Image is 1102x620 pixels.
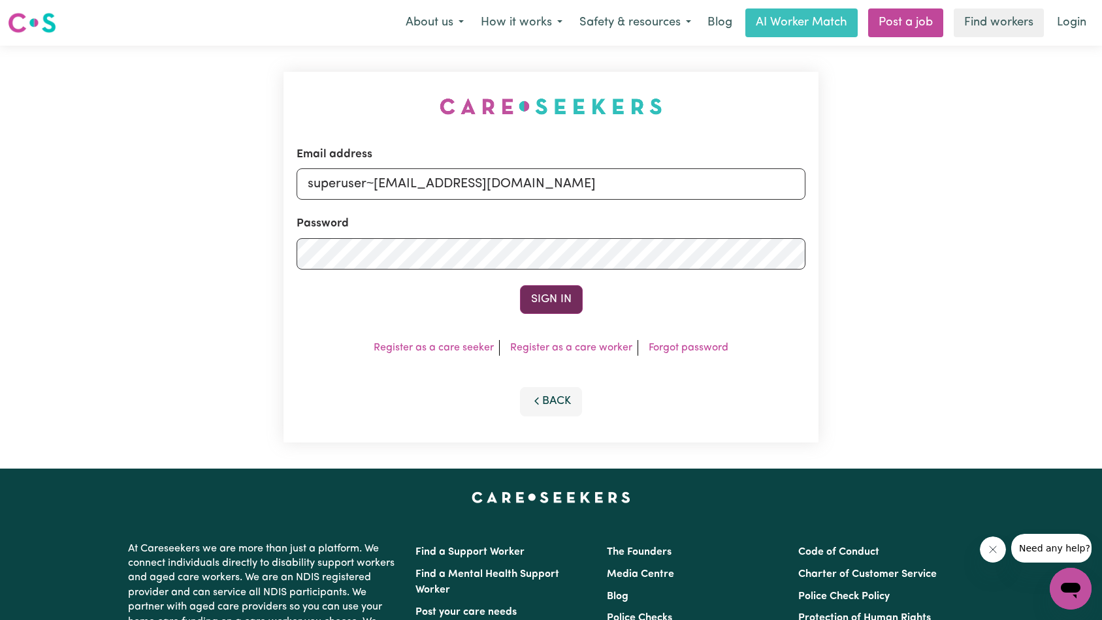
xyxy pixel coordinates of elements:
a: Code of Conduct [798,547,879,557]
button: Sign In [520,285,583,314]
iframe: Message from company [1011,534,1092,563]
a: The Founders [607,547,672,557]
iframe: Close message [980,536,1006,563]
button: How it works [472,9,571,37]
a: Careseekers home page [472,492,630,503]
a: Blog [607,591,628,602]
label: Password [297,215,349,232]
a: Blog [700,8,740,37]
a: Careseekers logo [8,8,56,38]
a: Find a Mental Health Support Worker [415,569,559,595]
a: Post your care needs [415,607,517,617]
a: Media Centre [607,569,674,580]
label: Email address [297,146,372,163]
a: Login [1049,8,1094,37]
a: Find workers [954,8,1044,37]
a: AI Worker Match [745,8,858,37]
a: Police Check Policy [798,591,890,602]
iframe: Button to launch messaging window [1050,568,1092,610]
a: Register as a care seeker [374,343,494,353]
button: Back [520,387,583,416]
input: Email address [297,168,806,200]
img: Careseekers logo [8,11,56,35]
a: Charter of Customer Service [798,569,937,580]
button: About us [397,9,472,37]
a: Post a job [868,8,943,37]
a: Register as a care worker [510,343,632,353]
a: Find a Support Worker [415,547,525,557]
a: Forgot password [649,343,728,353]
button: Safety & resources [571,9,700,37]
